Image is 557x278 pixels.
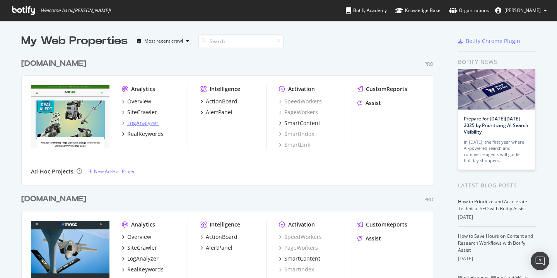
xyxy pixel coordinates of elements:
a: SmartLink [279,141,310,149]
a: LogAnalyzer [122,119,159,127]
a: AlertPanel [200,244,232,252]
a: SmartContent [279,255,320,263]
a: Assist [357,235,381,242]
a: LogAnalyzer [122,255,159,263]
div: Overview [127,233,151,241]
div: Pro [424,196,433,203]
div: Botify news [458,58,536,66]
div: AlertPanel [206,244,232,252]
div: Assist [366,99,381,107]
div: [DATE] [458,214,536,221]
div: ActionBoard [206,98,237,105]
div: [DATE] [458,255,536,262]
a: CustomReports [357,85,407,93]
div: AlertPanel [206,108,232,116]
div: [DOMAIN_NAME] [21,58,86,69]
div: Pro [424,61,433,67]
a: SpeedWorkers [279,98,322,105]
div: Activation [288,221,315,228]
div: CustomReports [366,221,407,228]
div: Organizations [449,7,489,14]
div: Analytics [131,221,155,228]
div: Botify Chrome Plugin [466,37,520,45]
a: New Ad-Hoc Project [88,168,137,175]
div: My Web Properties [21,33,128,49]
div: New Ad-Hoc Project [94,168,137,175]
div: Botify Academy [346,7,387,14]
div: Latest Blog Posts [458,181,536,190]
div: Most recent crawl [144,39,183,43]
div: Intelligence [210,85,240,93]
div: In [DATE], the first year where AI-powered search and commerce agents will guide holiday shoppers… [464,139,530,164]
img: bobvila.com [31,85,109,148]
a: ActionBoard [200,98,237,105]
div: RealKeywords [127,266,164,273]
button: Most recent crawl [134,35,192,47]
div: Knowledge Base [395,7,441,14]
div: SiteCrawler [127,108,157,116]
div: Assist [366,235,381,242]
a: SpeedWorkers [279,233,322,241]
a: SmartIndex [279,266,314,273]
a: How to Prioritize and Accelerate Technical SEO with Botify Assist [458,198,527,212]
a: PageWorkers [279,244,318,252]
a: SmartContent [279,119,320,127]
div: SiteCrawler [127,244,157,252]
div: [DOMAIN_NAME] [21,194,86,205]
div: LogAnalyzer [127,119,159,127]
input: Search [198,34,284,48]
div: Activation [288,85,315,93]
a: [DOMAIN_NAME] [21,194,89,205]
a: Overview [122,98,151,105]
div: Ad-Hoc Projects [31,168,73,175]
a: SiteCrawler [122,244,157,252]
img: Prepare for Black Friday 2025 by Prioritizing AI Search Visibility [458,69,535,110]
span: Ryan Kibbe [504,7,541,14]
div: Overview [127,98,151,105]
div: SmartContent [284,255,320,263]
a: Prepare for [DATE][DATE] 2025 by Prioritizing AI Search Visibility [464,115,528,135]
div: CustomReports [366,85,407,93]
div: SmartContent [284,119,320,127]
a: Assist [357,99,381,107]
button: [PERSON_NAME] [489,4,553,17]
a: ActionBoard [200,233,237,241]
a: CustomReports [357,221,407,228]
div: RealKeywords [127,130,164,138]
a: RealKeywords [122,266,164,273]
a: RealKeywords [122,130,164,138]
div: LogAnalyzer [127,255,159,263]
a: How to Save Hours on Content and Research Workflows with Botify Assist [458,233,533,253]
div: Open Intercom Messenger [531,252,549,270]
a: PageWorkers [279,108,318,116]
div: Intelligence [210,221,240,228]
a: AlertPanel [200,108,232,116]
a: SmartIndex [279,130,314,138]
a: SiteCrawler [122,108,157,116]
a: Overview [122,233,151,241]
span: Welcome back, [PERSON_NAME] ! [41,7,111,14]
a: Botify Chrome Plugin [458,37,520,45]
a: [DOMAIN_NAME] [21,58,89,69]
div: ActionBoard [206,233,237,241]
div: Analytics [131,85,155,93]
